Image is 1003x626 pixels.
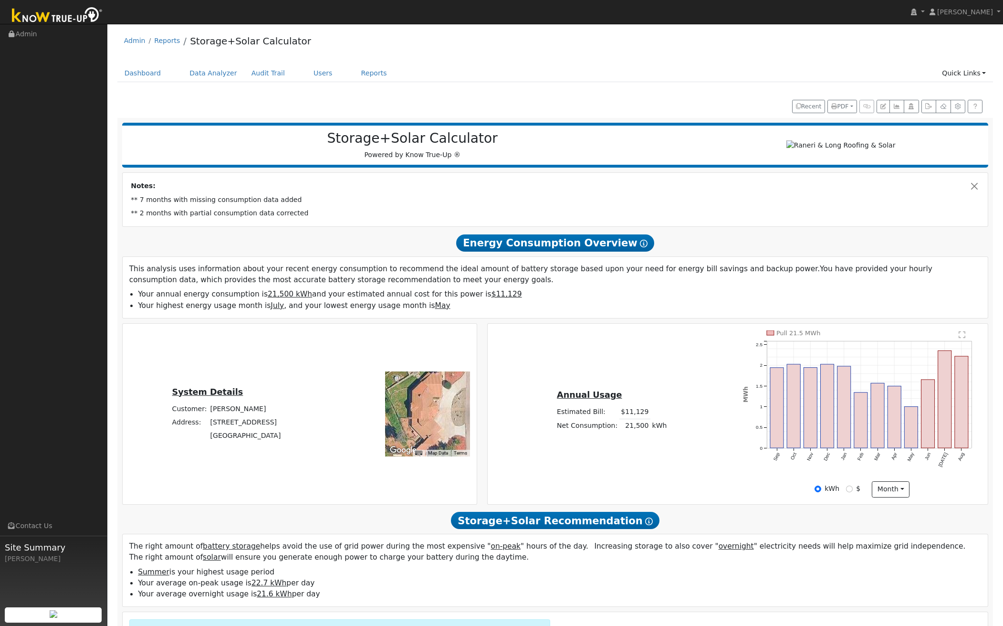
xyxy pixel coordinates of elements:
[789,452,797,461] text: Oct
[772,452,781,462] text: Sep
[825,484,839,494] label: kWh
[820,364,834,448] rect: onclick=""
[257,590,292,598] u: 21.6 kWh
[792,100,825,113] button: Recent
[650,419,669,433] td: kWh
[846,486,853,492] input: $
[889,100,904,113] button: Multi-Series Graph
[454,450,467,456] a: Terms (opens in new tab)
[129,264,982,286] p: This analysis uses information about your recent energy consumption to recommend the ideal amount...
[742,386,749,403] text: MWh
[129,206,982,220] td: ** 2 months with partial consumption data corrected
[244,64,292,82] a: Audit Trail
[190,35,311,47] a: Storage+Solar Calculator
[871,383,884,448] rect: onclick=""
[856,484,860,494] label: $
[786,140,896,150] img: Raneri & Long Roofing & Solar
[823,452,831,462] text: Dec
[387,444,419,456] img: Google
[959,331,965,339] text: 
[831,103,848,110] span: PDF
[138,567,981,578] li: is your highest usage period
[271,301,284,310] u: July
[131,182,156,190] strong: Notes:
[921,100,936,113] button: Export Interval Data
[951,100,965,113] button: Settings
[888,386,901,448] rect: onclick=""
[451,512,659,529] span: Storage+Solar Recommendation
[124,37,146,44] a: Admin
[456,234,654,252] span: Energy Consumption Overview
[857,452,865,462] text: Feb
[127,130,698,160] div: Powered by Know True-Up ®
[203,553,221,562] u: solar
[154,37,180,44] a: Reports
[415,450,422,456] button: Keyboard shortcuts
[138,289,981,300] li: Your annual energy consumption is and your estimated annual cost for this power is
[938,350,951,448] rect: onclick=""
[138,589,981,600] li: Your average overnight usage is per day
[938,452,949,467] text: [DATE]
[50,610,57,618] img: retrieve
[827,100,857,113] button: PDF
[619,405,650,419] td: $11,129
[555,405,619,419] td: Estimated Bill:
[138,300,981,311] li: Your highest energy usage month is , and your lowest energy usage month is
[907,452,915,462] text: May
[760,446,763,451] text: 0
[877,100,890,113] button: Edit User
[804,368,817,448] rect: onclick=""
[7,5,107,27] img: Know True-Up
[428,450,448,456] button: Map Data
[872,481,909,498] button: month
[935,64,993,82] a: Quick Links
[770,368,784,448] rect: onclick=""
[719,542,754,551] u: overnight
[354,64,394,82] a: Reports
[387,444,419,456] a: Open this area in Google Maps (opens a new window)
[873,452,882,462] text: Mar
[129,193,982,206] td: ** 7 months with missing consumption data added
[776,329,821,337] text: Pull 21.5 MWh
[760,362,763,368] text: 2
[806,452,814,462] text: Nov
[760,404,763,409] text: 1
[182,64,244,82] a: Data Analyzer
[936,100,951,113] button: Clear Data
[138,578,981,589] li: Your average on-peak usage is per day
[557,390,622,400] u: Annual Usage
[203,542,260,551] u: battery storage
[138,568,169,576] u: Summer
[129,541,982,563] p: The right amount of helps avoid the use of grid power during the most expensive " " hours of the ...
[756,425,763,430] text: 0.5
[645,518,653,525] i: Show Help
[268,290,312,298] u: 21,500 kWh
[837,366,851,448] rect: onclick=""
[955,356,968,448] rect: onclick=""
[937,8,993,16] span: [PERSON_NAME]
[619,419,650,433] td: 21,500
[968,100,982,113] a: Help Link
[921,380,935,448] rect: onclick=""
[170,415,209,429] td: Address:
[170,402,209,415] td: Customer:
[5,541,102,554] span: Site Summary
[787,364,800,448] rect: onclick=""
[306,64,340,82] a: Users
[756,383,763,389] text: 1.5
[640,240,648,247] i: Show Help
[172,387,243,397] u: System Details
[209,415,282,429] td: [STREET_ADDRESS]
[957,452,965,462] text: Aug
[5,554,102,564] div: [PERSON_NAME]
[970,181,980,191] button: Close
[555,419,619,433] td: Net Consumption:
[840,452,848,461] text: Jan
[251,579,286,587] u: 22.7 kWh
[815,486,821,492] input: kWh
[854,393,867,448] rect: onclick=""
[904,100,919,113] button: Login As
[905,407,918,448] rect: onclick=""
[491,542,521,551] u: on-peak
[435,301,450,310] u: May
